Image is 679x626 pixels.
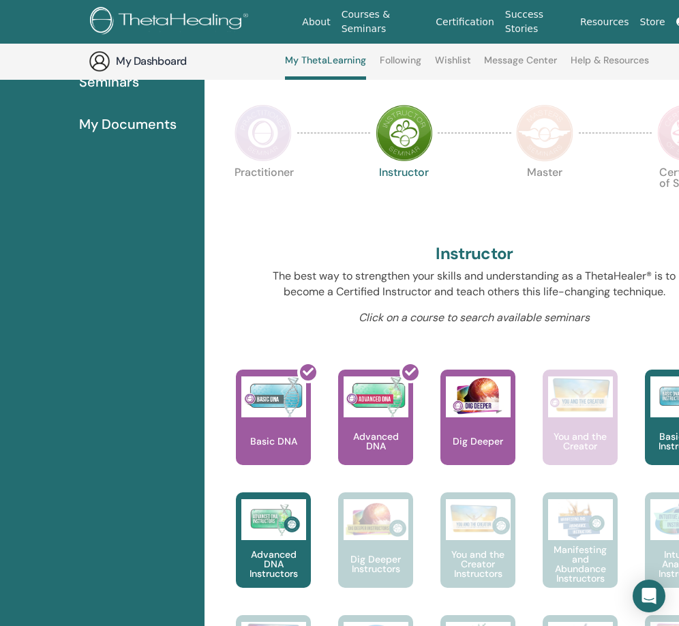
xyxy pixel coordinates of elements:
a: Message Center [484,55,557,76]
a: Dig Deeper Dig Deeper [440,370,515,492]
a: Success Stories [500,2,575,42]
a: My ThetaLearning [285,55,366,80]
img: Advanced DNA Instructors [241,499,306,540]
span: My Documents [79,114,177,134]
img: Dig Deeper [446,376,511,417]
h2: Instructor [436,244,513,264]
a: Resources [575,10,635,35]
a: Manifesting and Abundance Instructors Manifesting and Abundance Instructors [543,492,618,615]
img: Instructor [376,104,433,162]
p: Manifesting and Abundance Instructors [543,545,618,583]
a: You and the Creator You and the Creator [543,370,618,492]
p: Practitioner [235,167,292,224]
a: Help & Resources [571,55,649,76]
a: Advanced DNA Instructors Advanced DNA Instructors [236,492,311,615]
h3: My Dashboard [116,54,252,69]
a: Advanced DNA Advanced DNA [338,370,413,492]
img: Manifesting and Abundance Instructors [548,499,613,540]
p: Instructor [376,167,433,224]
p: Click on a course to search available seminars [272,310,678,325]
a: You and the Creator Instructors You and the Creator Instructors [440,492,515,615]
p: The best way to strengthen your skills and understanding as a ThetaHealer® is to become a Certifi... [272,269,678,299]
img: Master [516,104,573,162]
img: Advanced DNA [344,376,408,417]
img: You and the Creator [548,376,613,414]
a: Basic DNA Basic DNA [236,370,311,492]
a: Certification [430,10,499,35]
p: You and the Creator [543,432,618,451]
p: You and the Creator Instructors [440,550,515,578]
a: Following [380,55,421,76]
p: Dig Deeper Instructors [338,554,413,573]
img: logo.png [90,7,253,38]
img: You and the Creator Instructors [446,499,511,540]
div: Open Intercom Messenger [633,580,665,612]
p: Master [516,167,573,224]
a: About [297,10,335,35]
a: Dig Deeper Instructors Dig Deeper Instructors [338,492,413,615]
img: Practitioner [235,104,292,162]
p: Dig Deeper [447,436,509,446]
img: Dig Deeper Instructors [344,499,408,540]
a: Courses & Seminars [336,2,431,42]
a: Store [635,10,671,35]
img: Basic DNA [241,376,306,417]
a: Wishlist [435,55,471,76]
p: Advanced DNA [338,432,413,451]
p: Advanced DNA Instructors [236,550,311,578]
img: generic-user-icon.jpg [89,50,110,72]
